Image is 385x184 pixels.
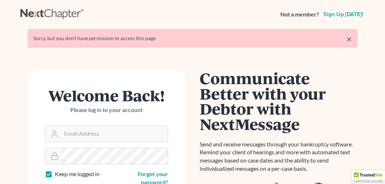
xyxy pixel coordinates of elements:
[322,11,365,17] a: Sign up [DATE]!
[45,106,168,114] p: Please log in to your account
[55,170,100,178] label: Keep me logged in
[280,10,319,19] strong: Not a member?
[352,170,385,184] div: TrustedSite Certified
[200,140,357,173] p: Send and receive messages through your bankruptcy software. Remind your client of hearings and mo...
[200,71,357,132] h1: Communicate Better with your Debtor with NextMessage
[33,35,352,42] div: Sorry, but you don't have permission to access this page
[45,88,168,103] h1: Welcome Back!
[347,35,352,43] a: ×
[61,126,168,142] input: Email Address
